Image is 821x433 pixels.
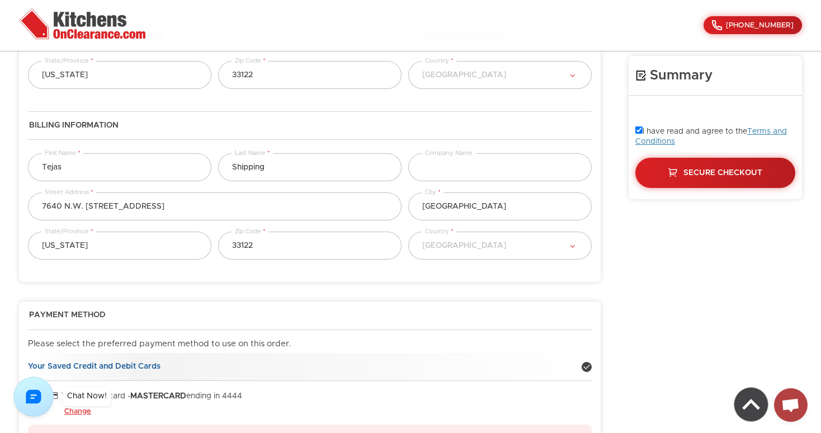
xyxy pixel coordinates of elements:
span: Secure Checkout [683,169,762,177]
a: Open chat [774,388,808,422]
img: Back to top [734,388,768,421]
img: Kitchens On Clearance [19,8,145,39]
a: Terms and Conditions [635,128,787,145]
img: Chat with us [13,376,54,417]
strong: Your Saved Credit and Debit Cards [28,363,161,370]
label: Tejas Mastercard - ending in 4444 [45,392,242,400]
div: Chat Now! [67,392,107,400]
a: Change [64,407,91,416]
a: Secure Checkout [635,158,795,188]
span: Billing Information [29,121,119,131]
div: I have read and agree to the [635,126,795,188]
a: [PHONE_NUMBER] [704,16,802,34]
span: Payment Method [29,310,106,321]
span: [PHONE_NUMBER] [726,22,794,29]
a: Your Saved Credit and Debit Cards [28,353,592,382]
strong: MASTERCARD [130,392,186,400]
h4: Summary [635,67,795,84]
p: Please select the preferred payment method to use on this order. [28,339,592,350]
